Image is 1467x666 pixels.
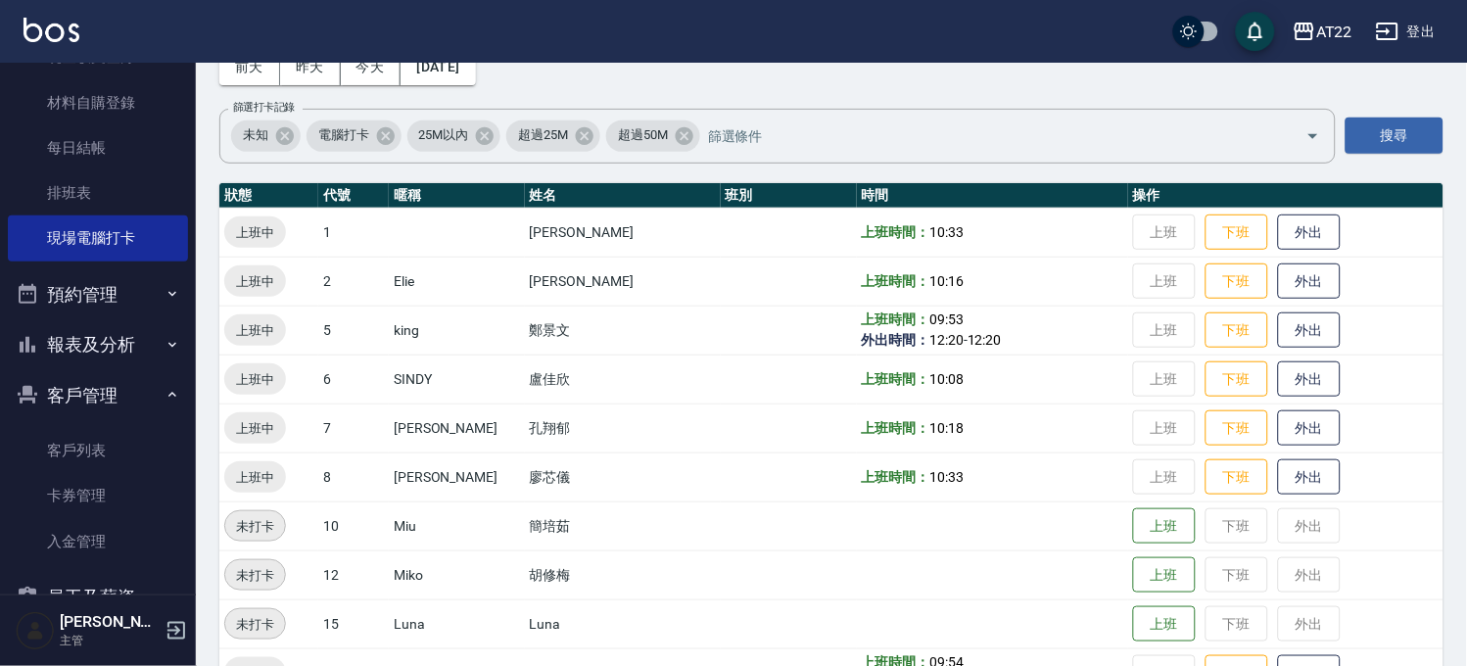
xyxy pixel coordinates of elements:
span: 未打卡 [225,516,285,537]
td: 盧佳欣 [525,355,721,404]
td: 1 [318,208,389,257]
td: 7 [318,404,389,452]
span: 上班中 [224,320,286,341]
td: Miko [389,550,525,599]
h5: [PERSON_NAME] [60,612,160,632]
td: [PERSON_NAME] [389,452,525,501]
th: 時間 [857,183,1128,209]
label: 篩選打卡記錄 [233,100,295,115]
span: 10:16 [929,273,964,289]
td: - [857,306,1128,355]
button: 下班 [1206,263,1268,300]
button: 搜尋 [1346,118,1443,154]
th: 班別 [721,183,857,209]
button: 上班 [1133,557,1196,594]
button: Open [1298,120,1329,152]
b: 上班時間： [862,371,930,387]
a: 入金管理 [8,519,188,564]
b: 上班時間： [862,273,930,289]
a: 卡券管理 [8,473,188,518]
button: 下班 [1206,410,1268,447]
span: 10:33 [929,469,964,485]
button: 登出 [1368,14,1443,50]
div: 超過25M [506,120,600,152]
button: 客戶管理 [8,370,188,421]
span: 未打卡 [225,565,285,586]
b: 上班時間： [862,311,930,327]
span: 超過25M [506,125,580,145]
span: 上班中 [224,467,286,488]
span: 25M以內 [407,125,481,145]
th: 代號 [318,183,389,209]
div: AT22 [1316,20,1352,44]
td: [PERSON_NAME] [525,257,721,306]
th: 狀態 [219,183,318,209]
td: 10 [318,501,389,550]
a: 現場電腦打卡 [8,215,188,261]
b: 上班時間： [862,420,930,436]
span: 未打卡 [225,614,285,635]
a: 每日結帳 [8,125,188,170]
td: Elie [389,257,525,306]
span: 上班中 [224,271,286,292]
b: 外出時間： [862,332,930,348]
span: 超過50M [606,125,680,145]
button: 下班 [1206,459,1268,496]
th: 操作 [1128,183,1443,209]
td: 鄭景文 [525,306,721,355]
span: 10:33 [929,224,964,240]
button: 預約管理 [8,269,188,320]
td: Luna [389,599,525,648]
span: 10:08 [929,371,964,387]
td: 孔翔郁 [525,404,721,452]
td: 廖芯儀 [525,452,721,501]
button: 今天 [341,49,402,85]
td: Luna [525,599,721,648]
td: 8 [318,452,389,501]
th: 姓名 [525,183,721,209]
button: 上班 [1133,606,1196,642]
button: 外出 [1278,214,1341,251]
button: 昨天 [280,49,341,85]
b: 上班時間： [862,224,930,240]
td: 12 [318,550,389,599]
div: 未知 [231,120,301,152]
button: 前天 [219,49,280,85]
a: 客戶列表 [8,428,188,473]
td: 5 [318,306,389,355]
span: 10:18 [929,420,964,436]
td: 15 [318,599,389,648]
td: 簡培茹 [525,501,721,550]
p: 主管 [60,632,160,649]
button: 外出 [1278,312,1341,349]
button: AT22 [1285,12,1360,52]
span: 電腦打卡 [307,125,381,145]
td: [PERSON_NAME] [389,404,525,452]
img: Person [16,611,55,650]
b: 上班時間： [862,469,930,485]
button: 外出 [1278,459,1341,496]
button: 下班 [1206,361,1268,398]
button: 員工及薪資 [8,572,188,623]
span: 09:53 [929,311,964,327]
th: 暱稱 [389,183,525,209]
div: 25M以內 [407,120,501,152]
div: 超過50M [606,120,700,152]
input: 篩選條件 [703,119,1272,153]
td: SINDY [389,355,525,404]
button: save [1236,12,1275,51]
span: 12:20 [929,332,964,348]
span: 上班中 [224,369,286,390]
button: 報表及分析 [8,319,188,370]
button: 外出 [1278,263,1341,300]
a: 材料自購登錄 [8,80,188,125]
button: 外出 [1278,410,1341,447]
td: Miu [389,501,525,550]
button: [DATE] [401,49,475,85]
img: Logo [24,18,79,42]
span: 上班中 [224,222,286,243]
button: 下班 [1206,312,1268,349]
div: 電腦打卡 [307,120,402,152]
span: 上班中 [224,418,286,439]
span: 12:20 [968,332,1002,348]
